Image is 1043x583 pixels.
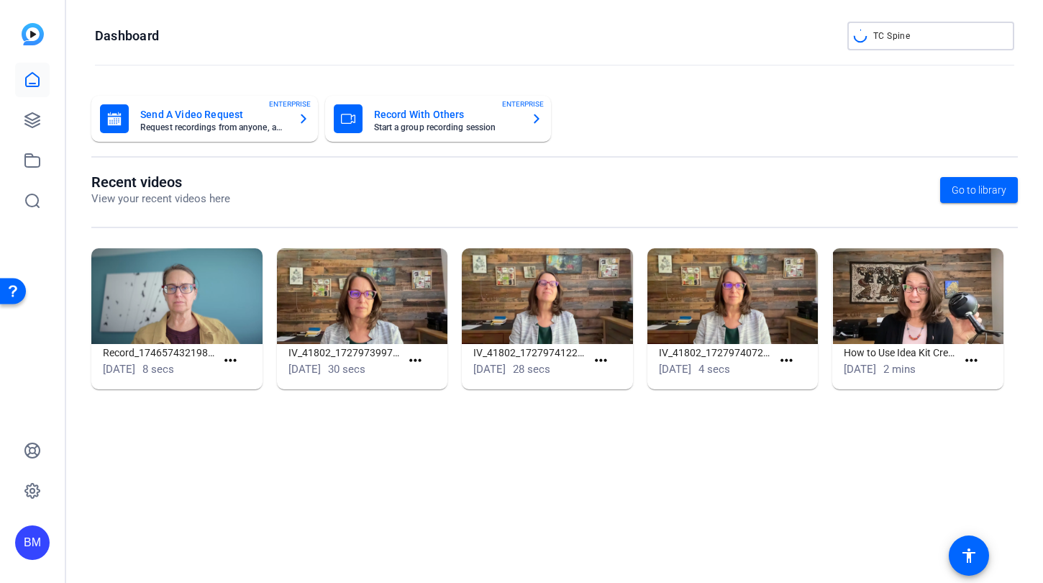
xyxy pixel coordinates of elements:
span: [DATE] [288,363,321,376]
button: Record With OthersStart a group recording sessionENTERPRISE [325,96,552,142]
mat-card-title: Record With Others [374,106,520,123]
h1: Record_1746574321982_webcam [103,344,216,361]
mat-icon: more_horiz [592,352,610,370]
img: Record_1746574321982_webcam [91,248,263,345]
mat-icon: more_horiz [406,352,424,370]
p: View your recent videos here [91,191,230,207]
span: [DATE] [844,363,876,376]
span: ENTERPRISE [502,99,544,109]
span: Go to library [952,183,1006,198]
a: Go to library [940,177,1018,203]
h1: Dashboard [95,27,159,45]
h1: How to Use Idea Kit Creator Studio [844,344,957,361]
mat-card-subtitle: Request recordings from anyone, anywhere [140,123,286,132]
span: 2 mins [883,363,916,376]
mat-icon: more_horiz [222,352,240,370]
div: BM [15,525,50,560]
button: Send A Video RequestRequest recordings from anyone, anywhereENTERPRISE [91,96,318,142]
mat-icon: more_horiz [778,352,796,370]
span: [DATE] [659,363,691,376]
img: IV_41802_1727974122981_webcam [462,248,633,345]
span: 8 secs [142,363,174,376]
span: [DATE] [103,363,135,376]
img: IV_41802_1727974072817_webcam [647,248,819,345]
input: Search [873,27,1003,45]
img: IV_41802_1727973997555_webcam [277,248,448,345]
span: 4 secs [698,363,730,376]
h1: IV_41802_1727974072817_webcam [659,344,772,361]
img: How to Use Idea Kit Creator Studio [832,248,1003,345]
h1: Recent videos [91,173,230,191]
mat-icon: accessibility [960,547,978,564]
span: ENTERPRISE [269,99,311,109]
span: 30 secs [328,363,365,376]
span: 28 secs [513,363,550,376]
mat-icon: more_horiz [962,352,980,370]
mat-card-title: Send A Video Request [140,106,286,123]
img: blue-gradient.svg [22,23,44,45]
h1: IV_41802_1727973997555_webcam [288,344,401,361]
span: [DATE] [473,363,506,376]
mat-card-subtitle: Start a group recording session [374,123,520,132]
h1: IV_41802_1727974122981_webcam [473,344,586,361]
